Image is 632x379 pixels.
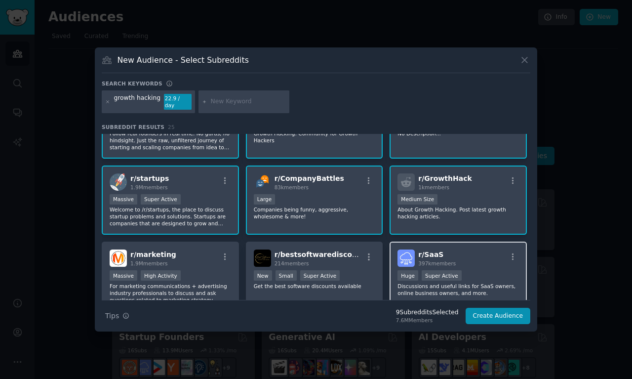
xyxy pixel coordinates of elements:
[396,317,459,324] div: 7.6M Members
[418,174,472,182] span: r/ GrowthHack
[275,184,309,190] span: 83k members
[418,184,449,190] span: 1k members
[102,307,133,325] button: Tips
[254,194,276,205] div: Large
[110,206,231,227] p: Welcome to /r/startups, the place to discuss startup problems and solutions. Startups are compani...
[275,251,369,258] span: r/ bestsoftwarediscounts
[114,94,161,110] div: growth hacking
[254,206,375,220] p: Companies being funny, aggressive, wholesome & more!
[466,308,531,325] button: Create Audience
[418,260,456,266] span: 397k members
[130,174,169,182] span: r/ startups
[110,250,127,267] img: marketing
[168,124,175,130] span: 25
[276,270,297,281] div: Small
[110,270,137,281] div: Massive
[397,283,519,296] p: Discussions and useful links for SaaS owners, online business owners, and more.
[130,251,176,258] span: r/ marketing
[418,251,443,258] span: r/ SaaS
[422,270,462,281] div: Super Active
[130,260,168,266] span: 1.9M members
[141,270,181,281] div: High Activity
[110,130,231,151] p: Follow real founders in real time. No gurus, no hindsight. Just the raw, unfiltered journey of st...
[254,250,271,267] img: bestsoftwarediscounts
[254,283,375,290] p: Get the best software discounts available
[130,184,168,190] span: 1.9M members
[275,260,309,266] span: 214 members
[397,270,418,281] div: Huge
[141,194,181,205] div: Super Active
[110,283,231,303] p: For marketing communications + advertising industry professionals to discuss and ask questions re...
[254,270,272,281] div: New
[397,250,415,267] img: SaaS
[105,311,119,321] span: Tips
[211,97,286,106] input: New Keyword
[110,173,127,191] img: startups
[254,173,271,191] img: CompanyBattles
[102,80,162,87] h3: Search keywords
[102,124,164,130] span: Subreddit Results
[164,94,192,110] div: 22.9 / day
[397,194,437,205] div: Medium Size
[110,194,137,205] div: Massive
[118,55,249,65] h3: New Audience - Select Subreddits
[397,206,519,220] p: About Growth Hacking. Post latest growth hacking articles.
[396,308,459,317] div: 9 Subreddit s Selected
[300,270,340,281] div: Super Active
[275,174,344,182] span: r/ CompanyBattles
[254,130,375,144] p: Growth Hacking: Community for Growth Hackers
